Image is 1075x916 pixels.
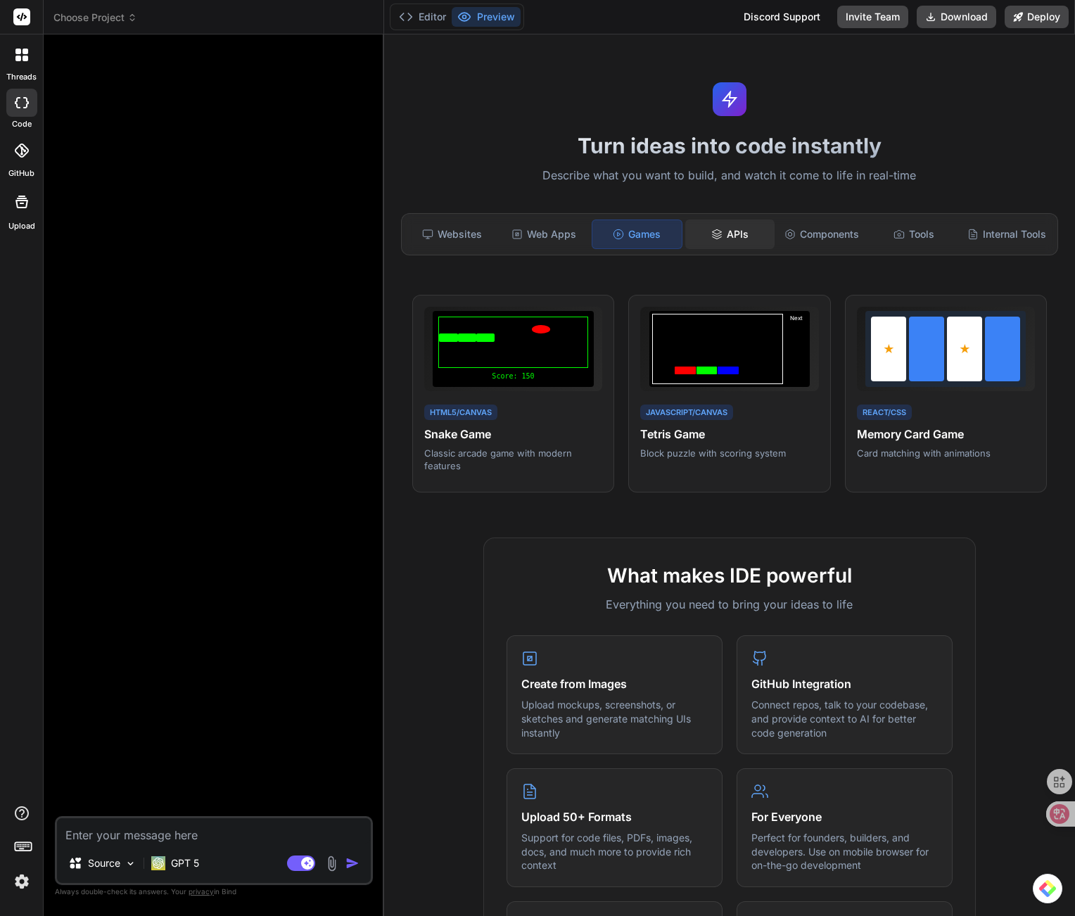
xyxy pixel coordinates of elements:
label: GitHub [8,167,34,179]
img: attachment [324,855,340,872]
p: Support for code files, PDFs, images, docs, and much more to provide rich context [521,831,708,872]
h4: For Everyone [751,808,938,825]
h4: Tetris Game [640,426,818,443]
p: Connect repos, talk to your codebase, and provide context to AI for better code generation [751,698,938,739]
p: Block puzzle with scoring system [640,447,818,459]
label: threads [6,71,37,83]
div: Internal Tools [962,220,1052,249]
button: Editor [393,7,452,27]
img: icon [345,856,360,870]
p: GPT 5 [171,856,199,870]
p: Everything you need to bring your ideas to life [507,596,953,613]
p: Card matching with animations [857,447,1035,459]
div: Discord Support [735,6,829,28]
h4: Memory Card Game [857,426,1035,443]
div: Games [592,220,682,249]
div: Next [786,314,807,384]
p: Describe what you want to build, and watch it come to life in real-time [393,167,1067,185]
p: Classic arcade game with modern features [424,447,602,472]
img: settings [10,870,34,893]
h4: GitHub Integration [751,675,938,692]
div: Web Apps [500,220,589,249]
div: HTML5/Canvas [424,405,497,421]
p: Always double-check its answers. Your in Bind [55,885,373,898]
div: Websites [407,220,497,249]
div: React/CSS [857,405,912,421]
h2: What makes IDE powerful [507,561,953,590]
div: APIs [685,220,775,249]
span: privacy [189,887,214,896]
button: Deploy [1005,6,1069,28]
p: Perfect for founders, builders, and developers. Use on mobile browser for on-the-go development [751,831,938,872]
button: Download [917,6,996,28]
div: Score: 150 [438,371,587,381]
p: Source [88,856,120,870]
label: Upload [8,220,35,232]
label: code [12,118,32,130]
div: Tools [870,220,959,249]
img: Pick Models [125,858,136,870]
h1: Turn ideas into code instantly [393,133,1067,158]
button: Invite Team [837,6,908,28]
div: JavaScript/Canvas [640,405,733,421]
button: Preview [452,7,521,27]
h4: Upload 50+ Formats [521,808,708,825]
div: Components [777,220,867,249]
span: Choose Project [53,11,137,25]
img: GPT 5 [151,856,165,870]
p: Upload mockups, screenshots, or sketches and generate matching UIs instantly [521,698,708,739]
h4: Snake Game [424,426,602,443]
h4: Create from Images [521,675,708,692]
